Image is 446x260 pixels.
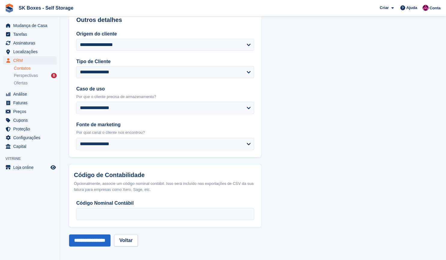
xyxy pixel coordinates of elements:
[13,163,49,172] span: Loja online
[406,5,417,11] span: Ajuda
[13,56,49,65] span: CRM
[74,181,256,192] div: Opcionalmente, associe um código nominal contábil. Isso será incluído nas exportações de CSV da s...
[76,17,254,23] h2: Outros detalhes
[429,5,441,11] span: Conta
[114,234,138,246] a: Voltar
[3,99,57,107] a: menu
[76,58,254,65] label: Tipo de Cliente
[3,133,57,142] a: menu
[3,39,57,47] a: menu
[3,116,57,124] a: menu
[3,163,57,172] a: menu
[13,133,49,142] span: Configurações
[16,3,76,13] a: SK Boxes - Self Storage
[76,94,254,100] p: Por que o cliente precisa de armazenamento?
[13,125,49,133] span: Proteção
[76,30,254,38] label: Origem do cliente
[3,142,57,151] a: menu
[13,39,49,47] span: Assinaturas
[76,121,254,128] label: Fonte de marketing
[74,172,256,179] h2: Código de Contabilidade
[5,156,60,162] span: Vitrine
[14,80,57,86] a: Ofertas
[13,47,49,56] span: Localizações
[13,21,49,30] span: Mudança de Casa
[3,107,57,116] a: menu
[14,72,57,79] a: Perspectivas 6
[76,130,254,136] p: Por qual canal o cliente nos encontrou?
[3,47,57,56] a: menu
[3,21,57,30] a: menu
[14,80,28,86] span: Ofertas
[380,5,389,11] span: Criar
[13,116,49,124] span: Cupons
[50,164,57,171] a: Loja de pré-visualização
[13,90,49,98] span: Análise
[13,107,49,116] span: Preços
[3,56,57,65] a: menu
[3,125,57,133] a: menu
[423,5,429,11] img: Joana Alegria
[5,4,14,13] img: stora-icon-8386f47178a22dfd0bd8f6a31ec36ba5ce8667c1dd55bd0f319d3a0aa187defe.svg
[13,142,49,151] span: Capital
[14,66,57,71] a: Contatos
[76,85,254,93] label: Caso de uso
[76,200,254,207] label: Código Nominal Contábil
[13,99,49,107] span: Faturas
[14,73,38,78] span: Perspectivas
[3,90,57,98] a: menu
[51,73,57,78] div: 6
[3,30,57,38] a: menu
[13,30,49,38] span: Tarefas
